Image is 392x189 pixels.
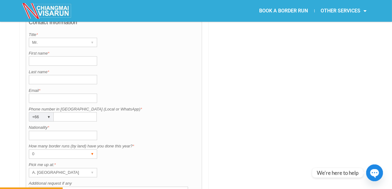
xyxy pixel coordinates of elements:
[29,88,199,94] label: Email
[29,169,85,177] div: A. [GEOGRAPHIC_DATA]
[253,4,314,18] a: BOOK A BORDER RUN
[88,150,97,159] div: ▾
[29,69,199,75] label: Last name
[29,125,199,131] label: Nationality
[45,113,53,121] div: ▾
[29,32,199,38] label: Title
[88,169,97,177] div: ▾
[29,162,199,168] label: Pick me up at:
[29,143,199,150] label: How many border runs (by land) have you done this year?
[88,38,97,47] div: ▾
[315,4,373,18] a: OTHER SERVICES
[29,181,199,187] label: Additional request if any
[29,16,199,32] h4: Contact information
[29,150,85,159] div: 0
[29,38,85,47] div: Mr.
[196,4,373,18] nav: Menu
[29,106,199,112] label: Phone number in [GEOGRAPHIC_DATA] (Local or WhatsApp)
[29,113,42,121] div: +66
[29,50,199,56] label: First name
